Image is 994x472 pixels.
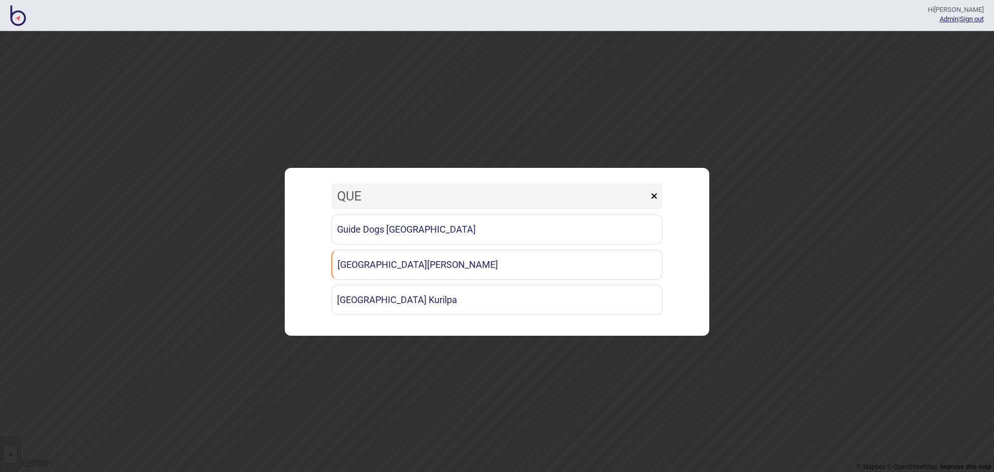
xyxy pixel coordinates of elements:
span: | [940,15,960,23]
div: Hi [PERSON_NAME] [928,5,984,15]
input: Search locations by tag + name [331,183,648,209]
button: Sign out [960,15,984,23]
a: [GEOGRAPHIC_DATA] Kurilpa [331,285,663,315]
img: BindiMaps CMS [10,5,26,26]
a: [GEOGRAPHIC_DATA][PERSON_NAME] [331,250,663,280]
button: × [646,183,663,209]
a: Admin [940,15,958,23]
a: Guide Dogs [GEOGRAPHIC_DATA] [331,214,663,245]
